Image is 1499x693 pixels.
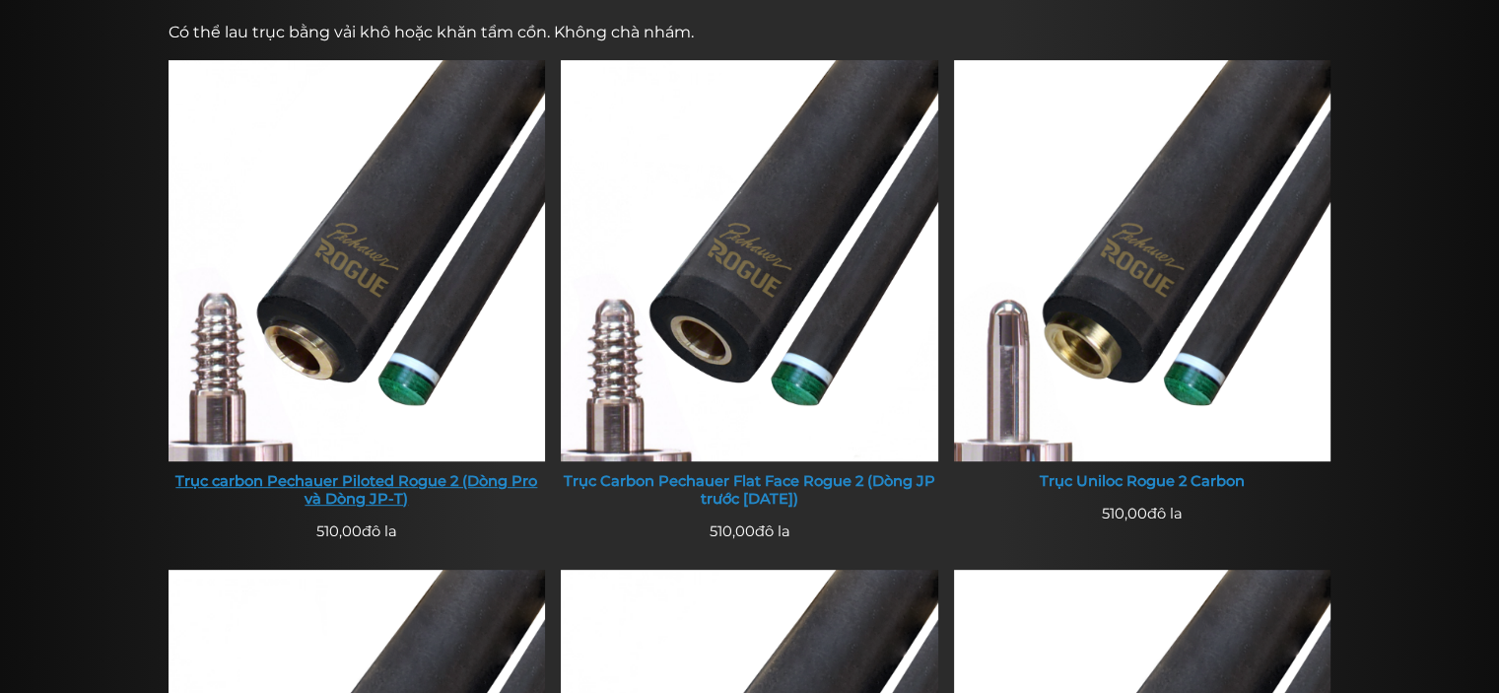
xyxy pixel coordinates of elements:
[169,60,546,520] a: Trục carbon Pechauer Piloted Rogue 2 (Dòng Pro và Dòng JP-T) Trục carbon Pechauer Piloted Rogue 2...
[316,522,362,540] font: 510,00
[561,60,938,461] img: Trục Carbon Pechauer Flat Face Rogue 2 (Dòng JP trước năm 2025)
[1147,505,1183,522] font: đô la
[954,60,1331,503] a: Trục Uniloc Rogue 2 Carbon Trục Uniloc Rogue 2 Carbon
[362,522,397,540] font: đô la
[1102,505,1147,522] font: 510,00
[1040,472,1245,490] font: Trục Uniloc Rogue 2 Carbon
[175,472,537,508] font: Trục carbon Pechauer Piloted Rogue 2 (Dòng Pro và Dòng JP-T)
[709,522,754,540] font: 510,00
[561,60,938,520] a: Trục Carbon Pechauer Flat Face Rogue 2 (Dòng JP trước năm 2025) Trục Carbon Pechauer Flat Face Ro...
[954,60,1331,461] img: Trục Uniloc Rogue 2 Carbon
[169,23,694,41] font: Có thể lau trục bằng vải khô hoặc khăn tẩm cồn. Không chà nhám.
[169,60,546,461] img: Trục carbon Pechauer Piloted Rogue 2 (Dòng Pro và Dòng JP-T)
[754,522,789,540] font: đô la
[564,472,935,508] font: Trục Carbon Pechauer Flat Face Rogue 2 (Dòng JP trước [DATE])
